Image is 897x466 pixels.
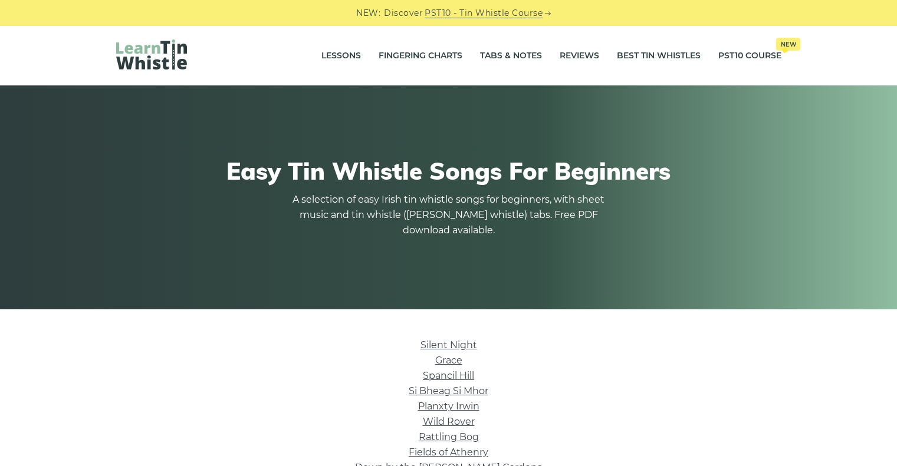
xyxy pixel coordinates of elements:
[423,370,474,381] a: Spancil Hill
[418,401,479,412] a: Planxty Irwin
[116,39,187,70] img: LearnTinWhistle.com
[560,41,599,71] a: Reviews
[409,447,488,458] a: Fields of Athenry
[617,41,701,71] a: Best Tin Whistles
[718,41,781,71] a: PST10 CourseNew
[423,416,475,427] a: Wild Rover
[419,431,479,442] a: Rattling Bog
[409,385,488,396] a: Si­ Bheag Si­ Mhor
[321,41,361,71] a: Lessons
[420,339,477,351] a: Silent Night
[116,157,781,185] h1: Easy Tin Whistle Songs For Beginners
[480,41,542,71] a: Tabs & Notes
[290,192,608,238] p: A selection of easy Irish tin whistle songs for beginners, with sheet music and tin whistle ([PER...
[435,355,462,366] a: Grace
[776,38,800,51] span: New
[379,41,462,71] a: Fingering Charts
